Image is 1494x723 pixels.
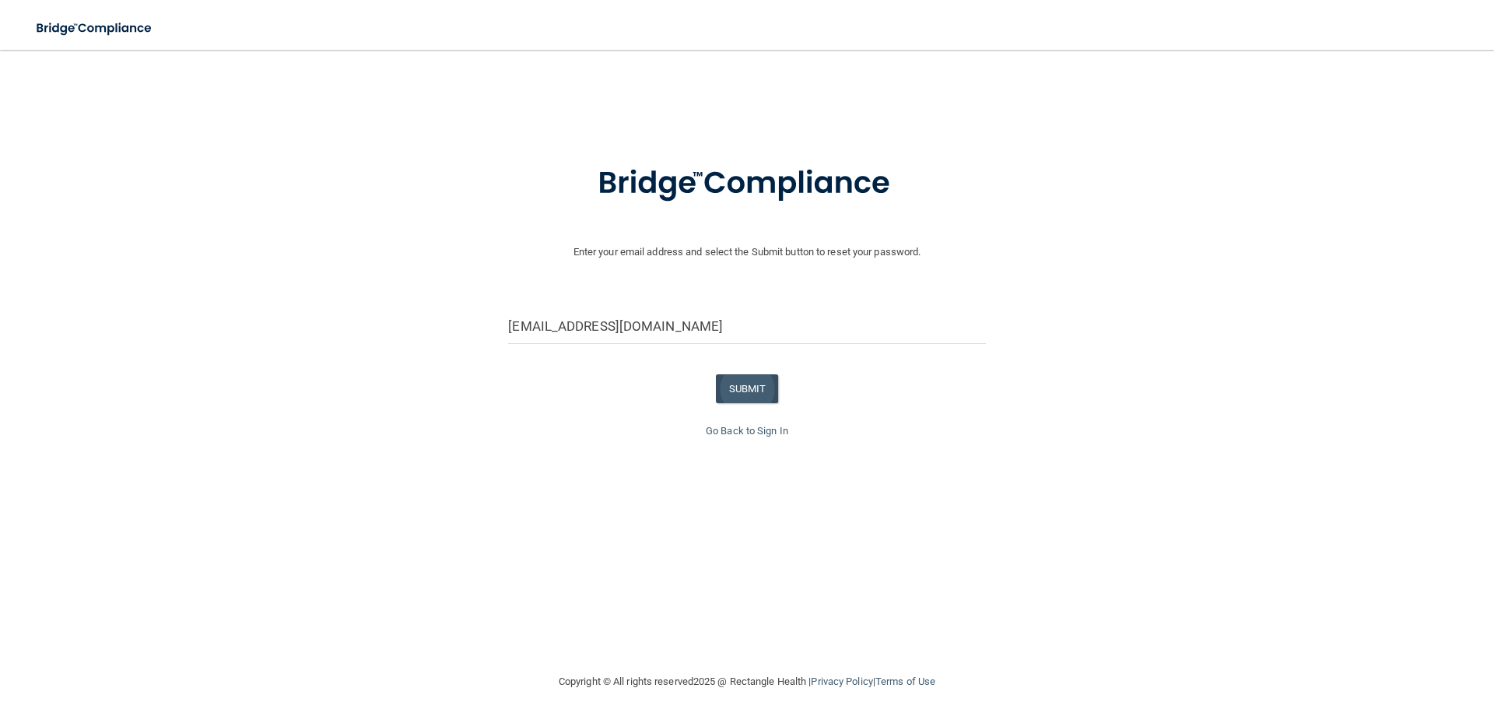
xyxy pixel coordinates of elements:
[716,374,779,403] button: SUBMIT
[23,12,167,44] img: bridge_compliance_login_screen.278c3ca4.svg
[875,676,935,687] a: Terms of Use
[1416,616,1475,675] iframe: Drift Widget Chat Controller
[706,425,788,437] a: Go Back to Sign In
[508,309,985,344] input: Email
[566,143,928,224] img: bridge_compliance_login_screen.278c3ca4.svg
[811,676,872,687] a: Privacy Policy
[463,657,1031,707] div: Copyright © All rights reserved 2025 @ Rectangle Health | |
